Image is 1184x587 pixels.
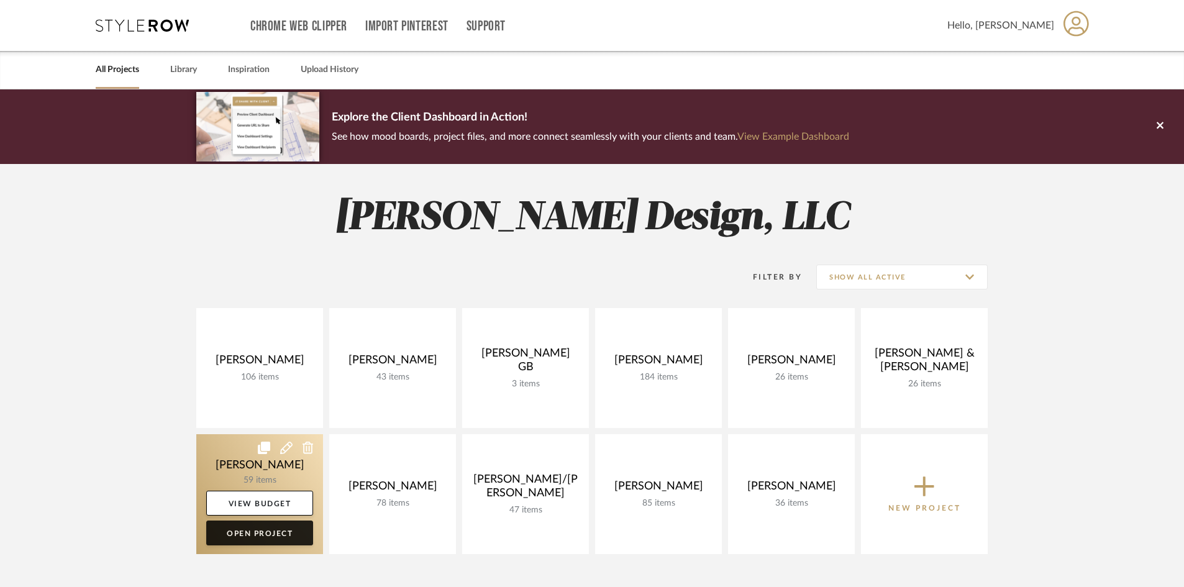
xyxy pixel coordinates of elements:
[250,21,347,32] a: Chrome Web Clipper
[737,132,849,142] a: View Example Dashboard
[365,21,449,32] a: Import Pinterest
[206,353,313,372] div: [PERSON_NAME]
[206,521,313,545] a: Open Project
[738,372,845,383] div: 26 items
[738,480,845,498] div: [PERSON_NAME]
[467,21,506,32] a: Support
[605,372,712,383] div: 184 items
[472,505,579,516] div: 47 items
[170,61,197,78] a: Library
[332,128,849,145] p: See how mood boards, project files, and more connect seamlessly with your clients and team.
[206,491,313,516] a: View Budget
[472,473,579,505] div: [PERSON_NAME]/[PERSON_NAME]
[871,347,978,379] div: [PERSON_NAME] & [PERSON_NAME]
[339,353,446,372] div: [PERSON_NAME]
[947,18,1054,33] span: Hello, [PERSON_NAME]
[339,498,446,509] div: 78 items
[737,271,802,283] div: Filter By
[145,195,1039,242] h2: [PERSON_NAME] Design, LLC
[738,353,845,372] div: [PERSON_NAME]
[301,61,358,78] a: Upload History
[332,108,849,128] p: Explore the Client Dashboard in Action!
[228,61,270,78] a: Inspiration
[472,347,579,379] div: [PERSON_NAME] GB
[196,92,319,161] img: d5d033c5-7b12-40c2-a960-1ecee1989c38.png
[206,372,313,383] div: 106 items
[871,379,978,389] div: 26 items
[605,353,712,372] div: [PERSON_NAME]
[339,480,446,498] div: [PERSON_NAME]
[605,480,712,498] div: [PERSON_NAME]
[888,502,961,514] p: New Project
[472,379,579,389] div: 3 items
[861,434,988,554] button: New Project
[738,498,845,509] div: 36 items
[339,372,446,383] div: 43 items
[605,498,712,509] div: 85 items
[96,61,139,78] a: All Projects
